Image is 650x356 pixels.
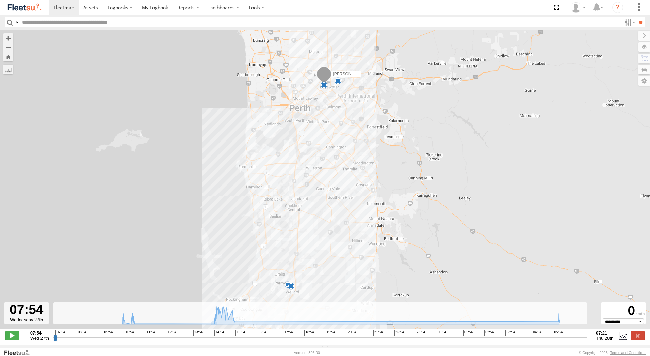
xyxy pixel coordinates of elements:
[602,303,645,318] div: 0
[5,331,19,340] label: Play/Stop
[612,2,623,13] i: ?
[257,330,266,336] span: 16:54
[437,330,446,336] span: 00:54
[125,330,134,336] span: 10:54
[14,17,20,27] label: Search Query
[304,330,314,336] span: 18:54
[235,330,245,336] span: 15:54
[3,43,13,52] button: Zoom out
[103,330,113,336] span: 09:54
[638,76,650,86] label: Map Settings
[146,330,155,336] span: 11:54
[3,52,13,61] button: Zoom Home
[193,330,203,336] span: 13:54
[3,65,13,74] label: Measure
[77,330,86,336] span: 08:54
[596,330,613,336] strong: 07:21
[3,33,13,43] button: Zoom in
[622,17,637,27] label: Search Filter Options
[568,2,588,13] div: Ben Barnes-Gott
[214,330,224,336] span: 14:54
[416,330,425,336] span: 23:54
[631,331,645,340] label: Close
[55,330,65,336] span: 07:54
[167,330,176,336] span: 12:54
[484,330,494,336] span: 02:54
[463,330,473,336] span: 01:54
[333,72,415,76] span: [PERSON_NAME] - 1IAM429 - 0456 928 992
[347,330,356,336] span: 20:54
[283,330,293,336] span: 17:54
[553,330,563,336] span: 05:54
[579,351,646,355] div: © Copyright 2025 -
[505,330,515,336] span: 03:54
[394,330,404,336] span: 22:54
[30,336,49,341] span: Wed 27th Aug 2025
[610,351,646,355] a: Terms and Conditions
[326,330,335,336] span: 19:54
[373,330,383,336] span: 21:54
[294,351,320,355] div: Version: 306.00
[4,349,35,356] a: Visit our Website
[596,336,613,341] span: Thu 28th Aug 2025
[30,330,49,336] strong: 07:54
[7,3,42,12] img: fleetsu-logo-horizontal.svg
[532,330,541,336] span: 04:54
